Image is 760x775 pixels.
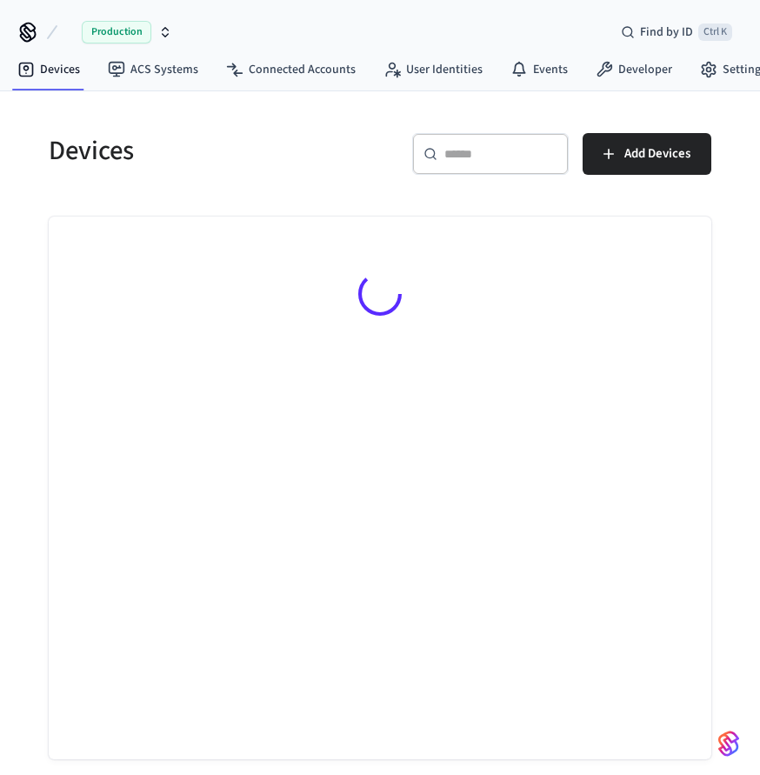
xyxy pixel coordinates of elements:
[640,23,693,41] span: Find by ID
[212,54,370,85] a: Connected Accounts
[698,23,732,41] span: Ctrl K
[370,54,497,85] a: User Identities
[49,133,370,169] h5: Devices
[607,17,746,48] div: Find by IDCtrl K
[82,21,151,43] span: Production
[582,54,686,85] a: Developer
[3,54,94,85] a: Devices
[94,54,212,85] a: ACS Systems
[583,133,711,175] button: Add Devices
[624,143,690,165] span: Add Devices
[718,730,739,758] img: SeamLogoGradient.69752ec5.svg
[497,54,582,85] a: Events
